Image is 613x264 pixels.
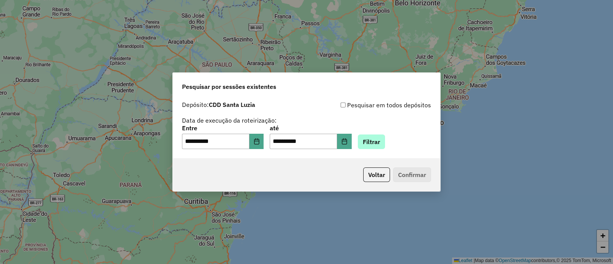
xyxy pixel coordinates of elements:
label: Depósito: [182,100,255,109]
label: até [270,123,351,133]
div: Pesquisar em todos depósitos [306,100,431,110]
span: Pesquisar por sessões existentes [182,82,276,91]
button: Filtrar [358,134,385,149]
strong: CDD Santa Luzia [209,101,255,108]
label: Entre [182,123,264,133]
button: Choose Date [337,134,352,149]
button: Choose Date [249,134,264,149]
label: Data de execução da roteirização: [182,116,277,125]
button: Voltar [363,167,390,182]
